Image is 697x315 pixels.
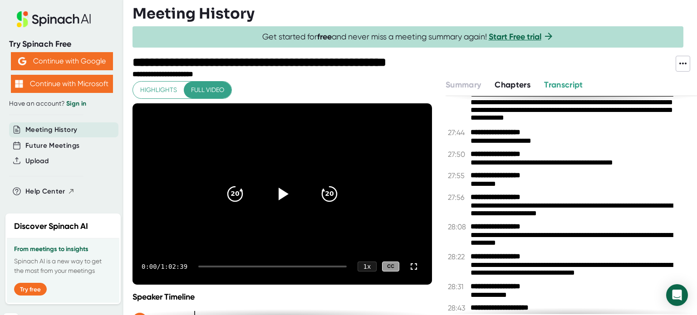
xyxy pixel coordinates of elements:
[317,32,332,42] b: free
[133,292,432,302] div: Speaker Timeline
[448,304,468,312] span: 28:43
[666,284,688,306] div: Open Intercom Messenger
[446,80,481,90] span: Summary
[14,257,112,276] p: Spinach AI is a new way to get the most from your meetings
[133,82,184,98] button: Highlights
[25,125,77,135] button: Meeting History
[448,128,468,137] span: 27:44
[140,84,177,96] span: Highlights
[544,80,583,90] span: Transcript
[448,252,468,261] span: 28:22
[11,52,113,70] button: Continue with Google
[448,282,468,291] span: 28:31
[489,32,541,42] a: Start Free trial
[25,141,79,151] button: Future Meetings
[544,79,583,91] button: Transcript
[358,262,377,271] div: 1 x
[25,156,49,166] button: Upload
[382,262,399,272] div: CC
[9,39,114,49] div: Try Spinach Free
[262,32,554,42] span: Get started for and never miss a meeting summary again!
[495,79,530,91] button: Chapters
[446,79,481,91] button: Summary
[448,223,468,231] span: 28:08
[448,150,468,159] span: 27:50
[184,82,231,98] button: Full video
[14,220,88,233] h2: Discover Spinach AI
[142,263,187,270] div: 0:00 / 1:02:39
[448,193,468,202] span: 27:56
[133,5,255,22] h3: Meeting History
[25,186,75,197] button: Help Center
[14,246,112,253] h3: From meetings to insights
[11,75,113,93] button: Continue with Microsoft
[14,283,47,296] button: Try free
[9,100,114,108] div: Have an account?
[66,100,86,107] a: Sign in
[448,171,468,180] span: 27:55
[25,186,65,197] span: Help Center
[495,80,530,90] span: Chapters
[18,57,26,65] img: Aehbyd4JwY73AAAAAElFTkSuQmCC
[191,84,224,96] span: Full video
